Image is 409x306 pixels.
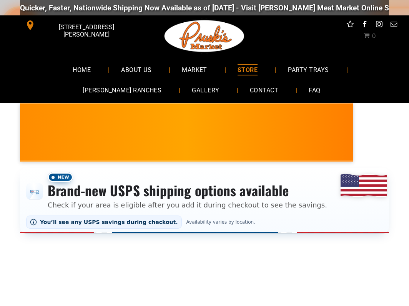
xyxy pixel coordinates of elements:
a: facebook [360,19,370,31]
a: MARKET [170,59,219,80]
span: 0 [372,32,376,40]
a: FAQ [297,80,332,100]
p: Check if your area is eligible after you add it during checkout to see the savings. [48,200,327,210]
span: New [48,172,73,182]
div: Shipping options announcement [20,168,389,233]
a: STORE [226,59,269,80]
a: email [389,19,399,31]
a: HOME [61,59,102,80]
a: [PERSON_NAME] RANCHES [71,80,173,100]
h3: Brand-new USPS shipping options available [48,182,327,199]
a: PARTY TRAYS [276,59,340,80]
a: CONTACT [238,80,290,100]
a: [STREET_ADDRESS][PERSON_NAME] [20,19,138,31]
a: instagram [374,19,384,31]
a: Social network [345,19,355,31]
a: ABOUT US [110,59,163,80]
span: Availability varies by location. [185,219,257,225]
span: You’ll see any USPS savings during checkout. [40,219,178,225]
a: GALLERY [180,80,231,100]
span: [STREET_ADDRESS][PERSON_NAME] [37,20,136,42]
img: Pruski-s+Market+HQ+Logo2-1920w.png [163,15,246,57]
